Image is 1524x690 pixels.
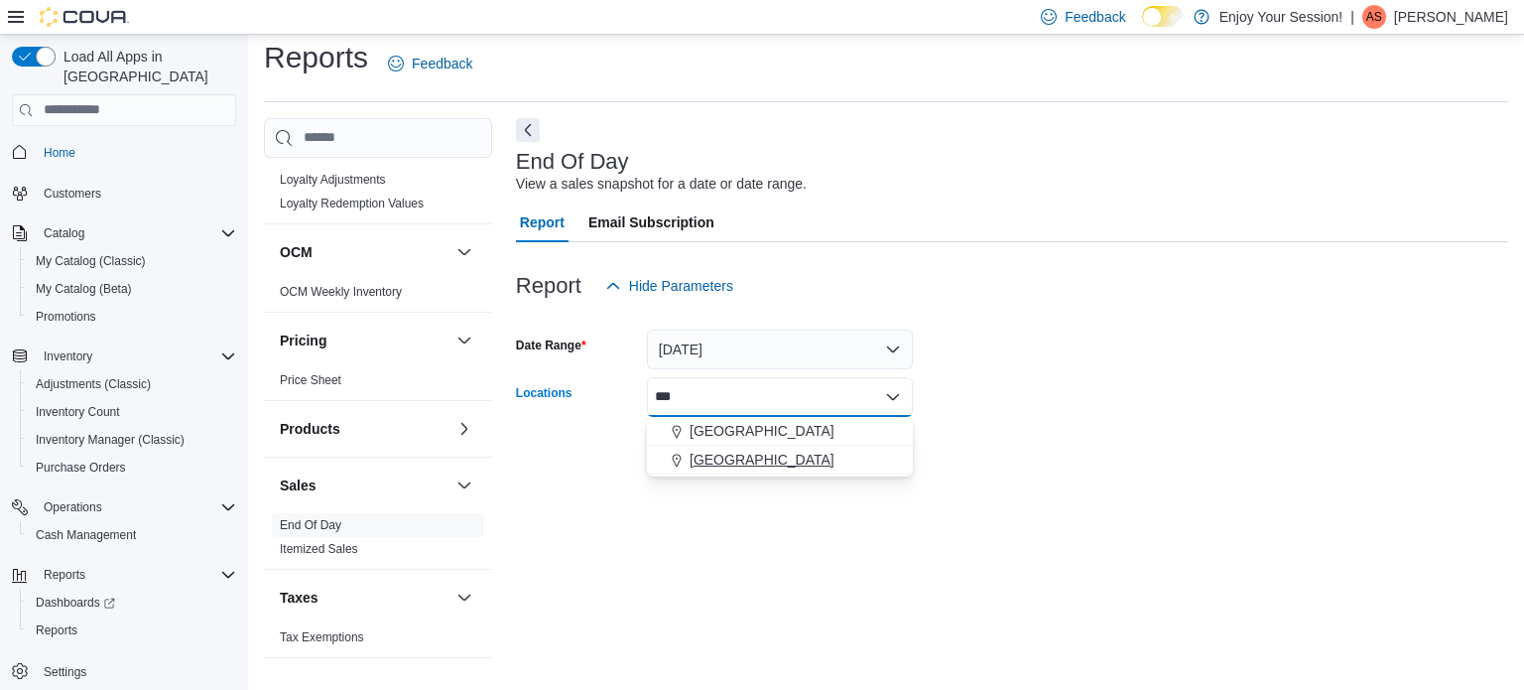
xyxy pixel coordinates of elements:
[36,563,236,587] span: Reports
[280,476,317,495] h3: Sales
[280,285,402,299] a: OCM Weekly Inventory
[28,305,104,329] a: Promotions
[36,181,236,206] span: Customers
[36,221,92,245] button: Catalog
[20,454,244,482] button: Purchase Orders
[1350,5,1354,29] p: |
[280,518,341,532] a: End Of Day
[28,249,154,273] a: My Catalog (Classic)
[36,460,126,476] span: Purchase Orders
[647,330,913,369] button: [DATE]
[28,400,128,424] a: Inventory Count
[40,7,129,27] img: Cova
[264,625,492,657] div: Taxes
[20,426,244,454] button: Inventory Manager (Classic)
[1394,5,1508,29] p: [PERSON_NAME]
[516,385,572,401] label: Locations
[280,242,313,262] h3: OCM
[44,348,92,364] span: Inventory
[452,474,476,497] button: Sales
[36,563,93,587] button: Reports
[36,141,83,165] a: Home
[20,398,244,426] button: Inventory Count
[690,421,834,441] span: [GEOGRAPHIC_DATA]
[56,47,236,86] span: Load All Apps in [GEOGRAPHIC_DATA]
[516,150,629,174] h3: End Of Day
[36,309,96,325] span: Promotions
[280,284,402,300] span: OCM Weekly Inventory
[264,38,368,77] h1: Reports
[516,274,581,298] h3: Report
[20,275,244,303] button: My Catalog (Beta)
[36,495,110,519] button: Operations
[36,527,136,543] span: Cash Management
[885,389,901,405] button: Close list of options
[1362,5,1386,29] div: Ana Saric
[36,345,236,368] span: Inventory
[36,658,236,683] span: Settings
[4,343,244,370] button: Inventory
[452,240,476,264] button: OCM
[44,567,85,583] span: Reports
[28,277,140,301] a: My Catalog (Beta)
[36,253,146,269] span: My Catalog (Classic)
[28,456,236,480] span: Purchase Orders
[264,280,492,312] div: OCM
[28,523,236,547] span: Cash Management
[20,370,244,398] button: Adjustments (Classic)
[36,345,100,368] button: Inventory
[36,376,151,392] span: Adjustments (Classic)
[36,595,115,611] span: Dashboards
[20,247,244,275] button: My Catalog (Classic)
[20,617,244,644] button: Reports
[36,432,185,448] span: Inventory Manager (Classic)
[28,619,236,642] span: Reports
[629,276,733,296] span: Hide Parameters
[28,277,236,301] span: My Catalog (Beta)
[280,172,386,188] span: Loyalty Adjustments
[588,203,714,242] span: Email Subscription
[280,419,340,439] h3: Products
[4,219,244,247] button: Catalog
[452,586,476,610] button: Taxes
[28,372,159,396] a: Adjustments (Classic)
[28,591,236,615] span: Dashboards
[4,179,244,207] button: Customers
[44,145,75,161] span: Home
[264,368,492,400] div: Pricing
[28,249,236,273] span: My Catalog (Classic)
[4,493,244,521] button: Operations
[280,197,424,210] a: Loyalty Redemption Values
[280,331,448,350] button: Pricing
[597,266,741,306] button: Hide Parameters
[280,588,448,608] button: Taxes
[44,186,101,202] span: Customers
[280,242,448,262] button: OCM
[520,203,565,242] span: Report
[280,542,358,556] a: Itemized Sales
[280,588,318,608] h3: Taxes
[36,495,236,519] span: Operations
[28,523,144,547] a: Cash Management
[280,629,364,645] span: Tax Exemptions
[280,517,341,533] span: End Of Day
[1142,27,1143,28] span: Dark Mode
[44,225,84,241] span: Catalog
[1065,7,1125,27] span: Feedback
[280,331,326,350] h3: Pricing
[36,622,77,638] span: Reports
[452,329,476,352] button: Pricing
[28,400,236,424] span: Inventory Count
[647,417,913,475] div: Choose from the following options
[264,513,492,569] div: Sales
[20,521,244,549] button: Cash Management
[28,428,192,452] a: Inventory Manager (Classic)
[280,373,341,387] a: Price Sheet
[1142,6,1184,27] input: Dark Mode
[647,417,913,446] button: [GEOGRAPHIC_DATA]
[280,541,358,557] span: Itemized Sales
[44,664,86,680] span: Settings
[280,173,386,187] a: Loyalty Adjustments
[264,168,492,223] div: Loyalty
[28,428,236,452] span: Inventory Manager (Classic)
